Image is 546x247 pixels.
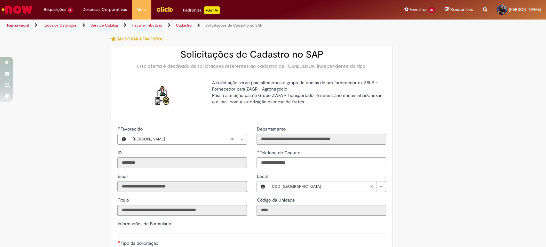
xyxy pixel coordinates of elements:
input: Título [117,205,247,216]
span: Adicionar a Favoritos [117,36,163,42]
div: Esta oferta é destinada às solicitações referentes ao cadastro de FORNECEDOR, independente do tipo. [117,63,386,69]
input: Código da Unidade [257,205,386,216]
abbr: Limpar campo Local [367,181,376,192]
span: Obrigatório Preenchido [117,126,120,129]
span: Favoritos [409,6,427,13]
div: Padroniza [183,6,220,14]
span: Necessários [117,241,120,243]
span: [PERSON_NAME] [132,134,231,144]
a: Cadastro [176,23,192,28]
button: Adicionar a Favoritos [111,32,167,46]
span: CDD [GEOGRAPHIC_DATA] [272,181,370,192]
input: ID [117,157,247,168]
label: Somente leitura - Título [117,197,130,203]
span: Necessários - Favorecido [120,126,144,132]
p: +GenAi [204,6,220,14]
input: Departamento [257,134,386,145]
span: Obrigatório Preenchido [257,150,259,153]
img: click_logo_yellow_360x200.png [156,4,173,14]
span: 3 [67,7,73,13]
button: Favorecido, Visualizar este registro Daniele Cristina Corrêa De Jesuz [118,134,129,144]
input: Email [117,181,247,192]
span: More [137,6,146,13]
h2: Solicitações de Cadastro no SAP [117,49,386,60]
input: Telefone de Contato [257,157,386,168]
a: [PERSON_NAME]Limpar campo Favorecido [129,134,247,144]
button: Local, Visualizar este registro CDD Curitiba [257,181,268,192]
label: Somente leitura - ID [117,149,123,156]
label: Informações de Formulário [117,221,171,227]
span: Requisições [44,6,66,13]
img: ServiceNow [1,3,34,16]
p: A solicitação serve para alterarmos o grupo de contas de um fornecedor ex ZSLP - Fornecedor para ... [212,79,381,105]
a: Service Catalog [91,23,118,28]
a: Todos os Catálogos [43,23,77,28]
abbr: Limpar campo Favorecido [227,134,237,144]
span: Telefone de Contato [259,150,301,155]
a: Fiscal e Tributário [132,23,162,28]
a: Rascunhos [445,7,473,13]
span: 37 [428,7,435,13]
a: CDD [GEOGRAPHIC_DATA]Limpar campo Local [268,181,386,192]
span: Somente leitura - ID [117,150,123,155]
span: Despesas Corporativas [83,6,127,13]
label: Somente leitura - Email [117,173,129,179]
span: Rascunhos [450,6,473,12]
span: [PERSON_NAME] [509,7,541,12]
label: Somente leitura - Departamento [257,126,287,132]
ul: Trilhas de página [5,20,359,31]
a: Página inicial [7,23,29,28]
span: Tipo da Solicitação [120,240,159,246]
a: Solicitações de Cadastro no SAP [205,23,262,28]
img: Solicitações de Cadastro no SAP [152,86,172,106]
label: Somente leitura - Código da Unidade [257,197,296,203]
span: Local [257,173,269,179]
